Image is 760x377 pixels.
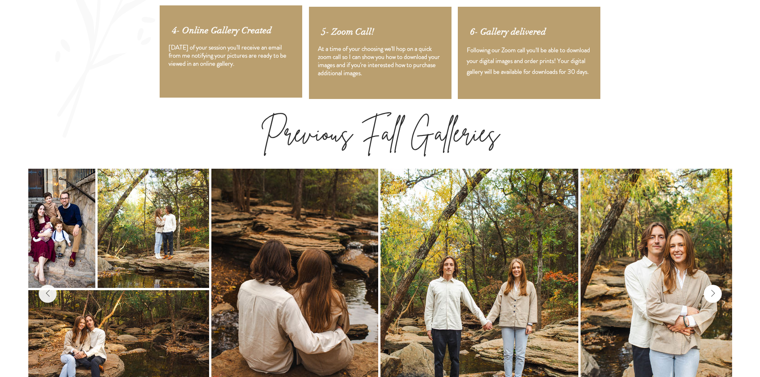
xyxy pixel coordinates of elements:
iframe: Wix Chat [718,335,760,377]
button: Next Item [704,285,722,303]
span: Previous Fall Galleries [260,115,500,151]
span: 6- Gallery delivered [470,26,546,37]
span: 5- Zoom Call! [322,26,374,37]
span: At a time of your choosing we'll hop on a quick zoom call so I can show you how to download your ... [318,44,440,78]
span: 4- Online Gallery Created [172,25,272,36]
button: Previous Item [39,285,57,303]
span: [DATE] of your session you'll receive an email from me notifying your pictures are ready to be vi... [169,43,286,68]
span: Following our Zoom call you'll be able to download your digital images and order prints! Your dig... [467,45,590,76]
